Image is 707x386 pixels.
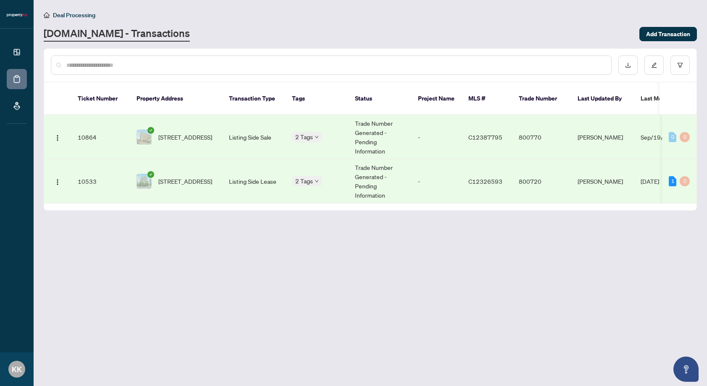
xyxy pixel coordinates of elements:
td: - [411,115,462,159]
span: edit [651,62,657,68]
span: down [315,179,319,183]
th: Last Updated By [571,82,634,115]
span: [STREET_ADDRESS] [158,132,212,142]
button: Logo [51,130,64,144]
td: 10533 [71,159,130,204]
td: - [411,159,462,204]
div: 0 [680,132,690,142]
th: MLS # [462,82,512,115]
a: [DOMAIN_NAME] - Transactions [44,26,190,42]
button: filter [670,56,690,75]
img: thumbnail-img [137,130,151,144]
span: 2 Tags [295,132,313,142]
span: C12326593 [468,177,502,185]
td: 800770 [512,115,571,159]
th: Transaction Type [222,82,285,115]
span: [STREET_ADDRESS] [158,177,212,186]
td: [PERSON_NAME] [571,115,634,159]
img: Logo [54,135,61,141]
button: Open asap [673,357,699,382]
div: 1 [669,176,676,186]
span: C12387795 [468,133,502,141]
th: Tags [285,82,348,115]
th: Trade Number [512,82,571,115]
th: Property Address [130,82,222,115]
div: 0 [680,176,690,186]
td: [PERSON_NAME] [571,159,634,204]
button: edit [644,56,664,75]
td: Trade Number Generated - Pending Information [348,115,411,159]
span: Deal Processing [53,11,95,19]
td: 800720 [512,159,571,204]
span: Last Modified Date [641,94,692,103]
img: Logo [54,179,61,185]
td: Trade Number Generated - Pending Information [348,159,411,204]
span: Add Transaction [646,27,690,41]
img: logo [7,13,27,18]
td: Listing Side Sale [222,115,285,159]
button: download [618,56,638,75]
button: Logo [51,174,64,188]
button: Add Transaction [639,27,697,41]
span: home [44,12,50,18]
img: thumbnail-img [137,174,151,188]
td: Listing Side Lease [222,159,285,204]
span: 2 Tags [295,176,313,186]
span: down [315,135,319,139]
span: download [625,62,631,68]
td: 10864 [71,115,130,159]
span: check-circle [147,127,154,134]
th: Ticket Number [71,82,130,115]
div: 0 [669,132,676,142]
span: [DATE] [641,177,659,185]
span: filter [677,62,683,68]
span: KK [12,363,22,375]
span: check-circle [147,171,154,178]
th: Project Name [411,82,462,115]
span: Sep/19/2025 [641,133,678,141]
th: Status [348,82,411,115]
